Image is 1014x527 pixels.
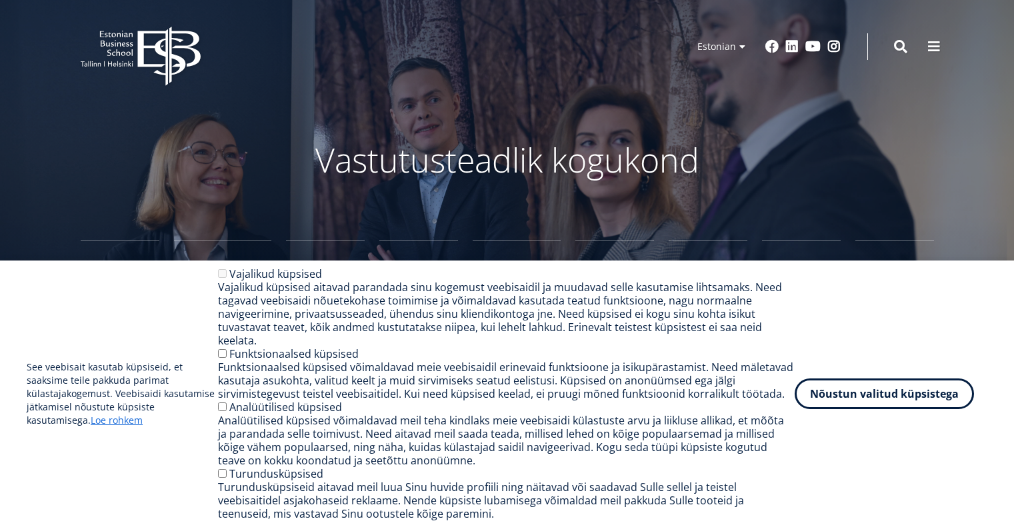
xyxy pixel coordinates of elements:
[473,240,561,293] a: Rahvusvaheline kogemus
[174,240,271,293] a: Bakalaureuseõpe
[827,40,841,53] a: Instagram
[218,414,795,467] div: Analüütilised küpsised võimaldavad meil teha kindlaks meie veebisaidi külastuste arvu ja liikluse...
[229,266,322,281] label: Vajalikud küpsised
[379,240,458,293] a: Vastuvõtt ülikooli
[765,40,779,53] a: Facebook
[762,240,841,293] a: Juhtide koolitus
[218,360,795,400] div: Funktsionaalsed küpsised võimaldavad meie veebisaidil erinevaid funktsioone ja isikupärastamist. ...
[81,240,159,293] a: Gümnaasium
[805,40,821,53] a: Youtube
[154,140,861,180] p: Vastutusteadlik kogukond
[795,378,974,409] button: Nõustun valitud küpsistega
[785,40,799,53] a: Linkedin
[27,360,218,427] p: See veebisait kasutab küpsiseid, et saaksime teile pakkuda parimat külastajakogemust. Veebisaidi ...
[229,400,342,414] label: Analüütilised küpsised
[669,240,747,293] a: Avatud Ülikool
[218,280,795,347] div: Vajalikud küpsised aitavad parandada sinu kogemust veebisaidil ja muudavad selle kasutamise lihts...
[286,240,365,293] a: Magistriõpe
[229,346,359,361] label: Funktsionaalsed küpsised
[218,480,795,520] div: Turundusküpsiseid aitavad meil luua Sinu huvide profiili ning näitavad või saadavad Sulle sellel ...
[229,466,323,481] label: Turundusküpsised
[91,414,143,427] a: Loe rohkem
[855,240,934,293] a: Mikrokraadid
[575,240,654,293] a: Teadustöö ja doktoriõpe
